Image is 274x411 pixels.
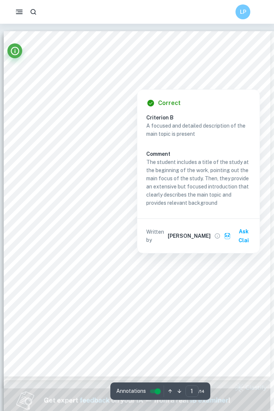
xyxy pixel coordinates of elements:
[239,8,247,16] h6: LP
[146,158,251,207] p: The student includes a title of the study at the beginning of the work, pointing out the main foc...
[146,122,251,138] p: A focused and detailed description of the main topic is present
[158,99,181,108] h6: Correct
[198,388,204,395] span: / 14
[235,4,250,19] button: LP
[146,114,257,122] h6: Criterion B
[7,43,22,58] button: Info
[168,232,211,240] h6: [PERSON_NAME]
[146,228,166,244] p: Written by
[146,150,251,158] h6: Comment
[116,387,146,395] span: Annotations
[212,231,223,241] button: View full profile
[223,225,257,247] button: Ask Clai
[224,233,231,240] img: clai.svg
